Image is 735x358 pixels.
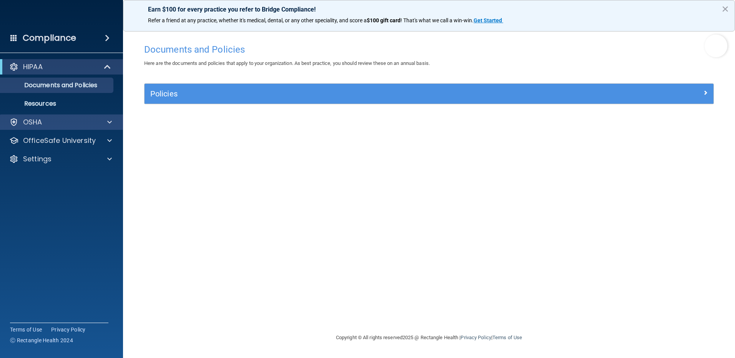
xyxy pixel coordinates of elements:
span: Here are the documents and policies that apply to your organization. As best practice, you should... [144,60,430,66]
img: PMB logo [9,8,114,23]
strong: $100 gift card [367,17,401,23]
h4: Compliance [23,33,76,43]
p: OfficeSafe University [23,136,96,145]
p: OSHA [23,118,42,127]
span: Ⓒ Rectangle Health 2024 [10,336,73,344]
h5: Policies [150,89,565,98]
p: Earn $100 for every practice you refer to Bridge Compliance! [148,6,710,13]
a: HIPAA [9,62,111,71]
p: Settings [23,154,52,164]
a: Privacy Policy [51,326,86,333]
a: Terms of Use [10,326,42,333]
a: OSHA [9,118,112,127]
p: Documents and Policies [5,81,110,89]
a: Privacy Policy [461,335,491,340]
div: Copyright © All rights reserved 2025 @ Rectangle Health | | [289,325,569,350]
h4: Documents and Policies [144,45,714,55]
button: Open Resource Center [705,35,727,57]
a: Get Started [474,17,503,23]
a: Terms of Use [492,335,522,340]
strong: Get Started [474,17,502,23]
a: Settings [9,154,112,164]
span: Refer a friend at any practice, whether it's medical, dental, or any other speciality, and score a [148,17,367,23]
span: ! That's what we call a win-win. [401,17,474,23]
p: HIPAA [23,62,43,71]
p: Resources [5,100,110,108]
a: OfficeSafe University [9,136,112,145]
a: Policies [150,88,708,100]
button: Close [722,3,729,15]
